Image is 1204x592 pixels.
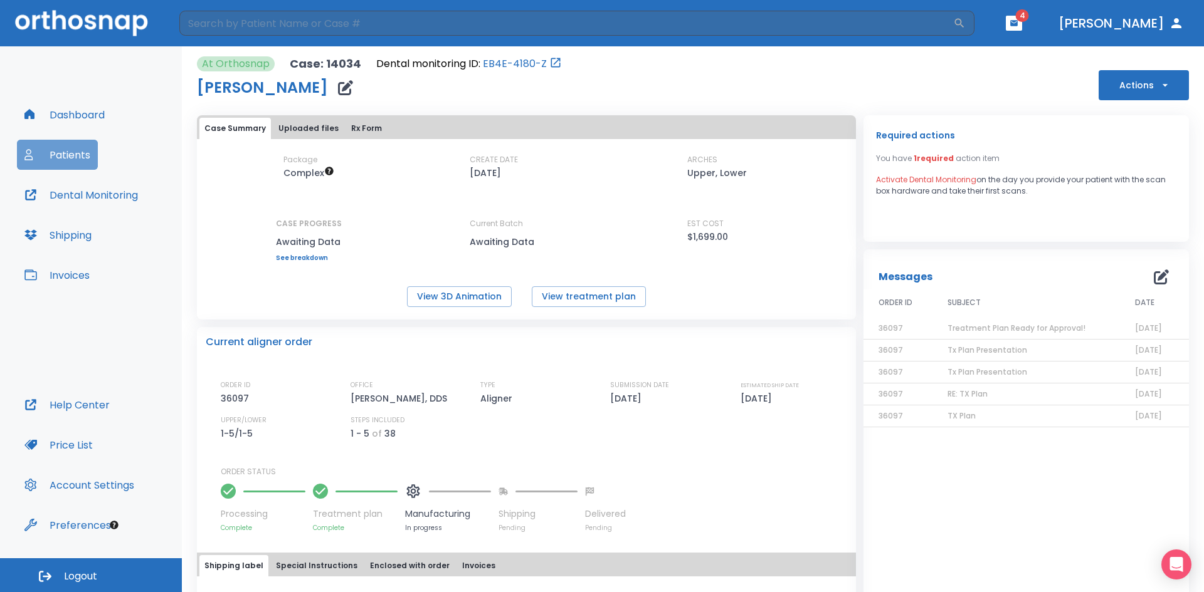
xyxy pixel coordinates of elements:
[1161,549,1191,579] div: Open Intercom Messenger
[405,523,491,532] p: In progress
[64,569,97,583] span: Logout
[879,345,903,355] span: 36097
[17,430,100,460] button: Price List
[1099,70,1189,100] button: Actions
[384,426,396,441] p: 38
[585,507,626,521] p: Delivered
[470,165,501,180] p: [DATE]
[876,153,1000,164] p: You have action item
[948,410,976,421] span: TX Plan
[202,56,270,71] p: At Orthosnap
[948,345,1027,355] span: Tx Plan Presentation
[879,297,912,308] span: ORDER ID
[610,391,646,406] p: [DATE]
[17,180,145,210] button: Dental Monitoring
[351,426,369,441] p: 1 - 5
[179,11,953,36] input: Search by Patient Name or Case #
[1135,410,1162,421] span: [DATE]
[365,555,455,576] button: Enclosed with order
[876,174,1176,197] p: on the day you provide your patient with the scan box hardware and take their first scans.
[1053,12,1189,34] button: [PERSON_NAME]
[1135,323,1162,333] span: [DATE]
[313,523,398,532] p: Complete
[199,118,853,139] div: tabs
[876,128,955,143] p: Required actions
[17,100,112,130] button: Dashboard
[914,153,954,164] span: 1 required
[499,523,578,532] p: Pending
[948,323,1085,333] span: Treatment Plan Ready for Approval!
[206,335,312,350] p: Current aligner order
[741,391,776,406] p: [DATE]
[372,426,382,441] p: of
[17,510,119,540] button: Preferences
[480,380,495,391] p: TYPE
[376,56,562,71] div: Open patient in dental monitoring portal
[879,323,903,333] span: 36097
[276,218,342,229] p: CASE PROGRESS
[499,507,578,521] p: Shipping
[1016,9,1029,22] span: 4
[221,523,305,532] p: Complete
[351,391,451,406] p: [PERSON_NAME], DDS
[879,410,903,421] span: 36097
[221,415,267,426] p: UPPER/LOWER
[17,470,142,500] button: Account Settings
[15,10,148,36] img: Orthosnap
[376,56,480,71] p: Dental monitoring ID:
[346,118,387,139] button: Rx Form
[483,56,547,71] a: EB4E-4180-Z
[17,220,99,250] button: Shipping
[17,390,117,420] button: Help Center
[221,380,250,391] p: ORDER ID
[290,56,361,71] p: Case: 14034
[480,391,517,406] p: Aligner
[879,388,903,399] span: 36097
[470,234,583,249] p: Awaiting Data
[1135,366,1162,377] span: [DATE]
[273,118,344,139] button: Uploaded files
[108,519,120,531] div: Tooltip anchor
[197,80,328,95] h1: [PERSON_NAME]
[313,507,398,521] p: Treatment plan
[879,269,932,284] p: Messages
[1135,297,1154,308] span: DATE
[457,555,500,576] button: Invoices
[470,154,518,165] p: CREATE DATE
[271,555,362,576] button: Special Instructions
[948,297,981,308] span: SUBJECT
[879,366,903,377] span: 36097
[687,165,747,180] p: Upper, Lower
[199,118,271,139] button: Case Summary
[687,218,724,229] p: EST COST
[1135,388,1162,399] span: [DATE]
[532,286,646,307] button: View treatment plan
[351,415,404,426] p: STEPS INCLUDED
[221,507,305,521] p: Processing
[199,555,268,576] button: Shipping label
[610,380,669,391] p: SUBMISSION DATE
[687,154,717,165] p: ARCHES
[741,380,799,391] p: ESTIMATED SHIP DATE
[283,154,317,165] p: Package
[405,507,491,521] p: Manufacturing
[283,167,334,179] span: Up to 50 Steps (100 aligners)
[17,260,97,290] button: Invoices
[221,391,253,406] p: 36097
[221,466,847,477] p: ORDER STATUS
[948,366,1027,377] span: Tx Plan Presentation
[276,254,342,262] a: See breakdown
[687,229,728,244] p: $1,699.00
[470,218,583,229] p: Current Batch
[199,555,853,576] div: tabs
[17,140,98,170] button: Patients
